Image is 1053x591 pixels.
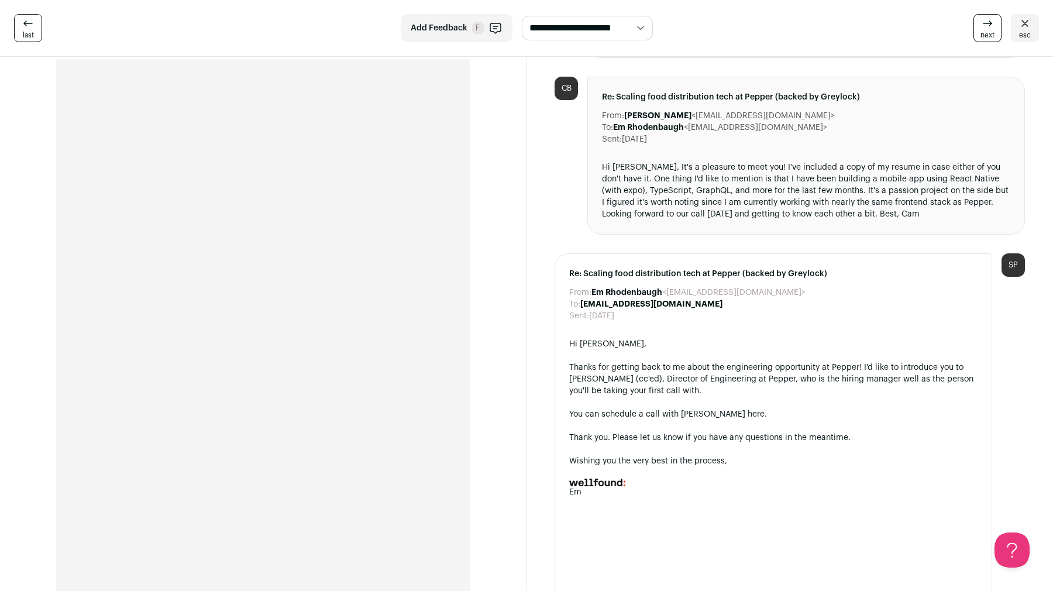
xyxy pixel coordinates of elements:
div: Em [569,486,978,498]
dt: From: [602,110,624,122]
span: esc [1019,30,1031,40]
dd: [DATE] [622,133,647,145]
iframe: Help Scout Beacon - Open [994,532,1030,568]
button: Add Feedback F [401,14,512,42]
dd: <[EMAIL_ADDRESS][DOMAIN_NAME]> [613,122,827,133]
img: AD_4nXd8mXtZXxLy6BW5oWOQUNxoLssU3evVOmElcTYOe9Q6vZR7bHgrarcpre-H0wWTlvQlXrfX4cJrmfo1PaFpYlo0O_KYH... [569,479,625,486]
a: next [973,14,1002,42]
a: esc [1011,14,1039,42]
span: next [980,30,994,40]
b: [PERSON_NAME] [624,112,691,120]
dt: Sent: [602,133,622,145]
a: last [14,14,42,42]
div: Thanks for getting back to me about the engineering opportunity at Pepper! I'd like to introduce ... [569,362,978,397]
span: Add Feedback [411,22,467,34]
div: Hi [PERSON_NAME], [569,338,978,350]
div: Thank you. Please let us know if you have any questions in the meantime. [569,432,978,444]
span: Re: Scaling food distribution tech at Pepper (backed by Greylock) [602,91,1010,103]
dd: <[EMAIL_ADDRESS][DOMAIN_NAME]> [591,287,806,298]
b: Em Rhodenbaugh [591,288,662,297]
dt: To: [602,122,613,133]
span: F [472,22,484,34]
div: Wishing you the very best in the process, [569,455,978,467]
b: Em Rhodenbaugh [613,123,684,132]
div: SP [1002,253,1025,277]
dt: To: [569,298,580,310]
div: CB [555,77,578,100]
span: Re: Scaling food distribution tech at Pepper (backed by Greylock) [569,268,978,280]
dd: [DATE] [589,310,614,322]
dt: Sent: [569,310,589,322]
b: [EMAIL_ADDRESS][DOMAIN_NAME] [580,300,722,308]
span: last [23,30,34,40]
dt: From: [569,287,591,298]
dd: <[EMAIL_ADDRESS][DOMAIN_NAME]> [624,110,835,122]
a: You can schedule a call with [PERSON_NAME] here. [569,410,767,418]
div: Hi [PERSON_NAME], It's a pleasure to meet you! I've included a copy of my resume in case either o... [602,162,1010,220]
